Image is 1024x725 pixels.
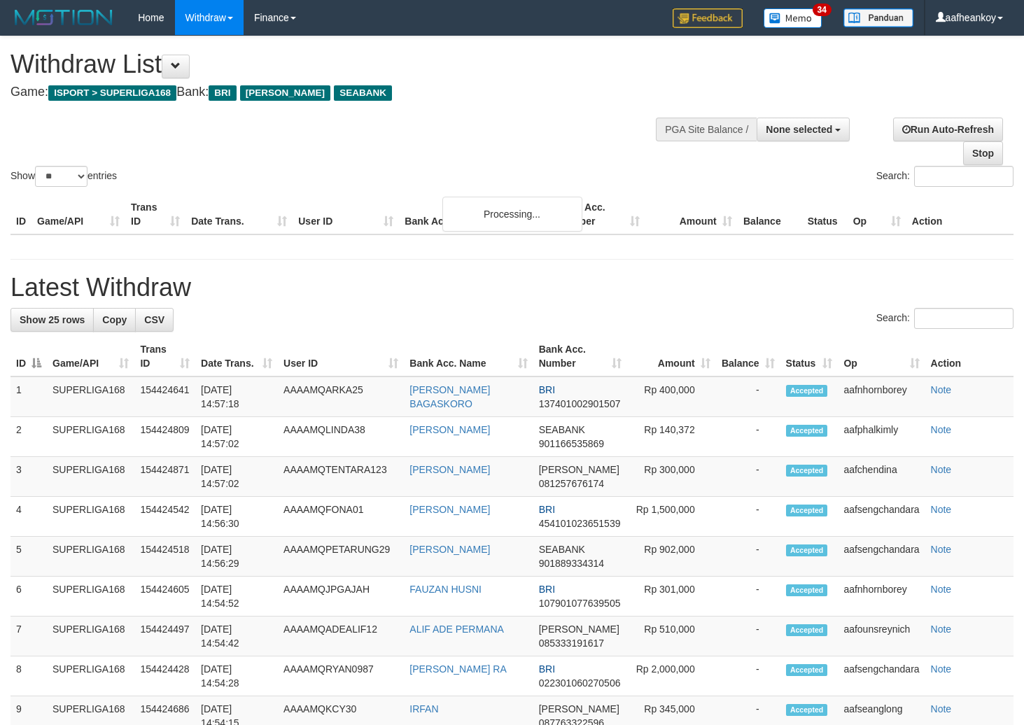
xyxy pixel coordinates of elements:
[10,497,47,537] td: 4
[409,663,506,675] a: [PERSON_NAME] RA
[125,195,185,234] th: Trans ID
[47,417,134,457] td: SUPERLIGA168
[539,638,604,649] span: Copy 085333191617 to clipboard
[278,577,404,617] td: AAAAMQJPGAJAH
[552,195,645,234] th: Bank Acc. Number
[134,417,195,457] td: 154424809
[409,384,490,409] a: [PERSON_NAME] BAGASKORO
[102,314,127,325] span: Copy
[786,624,828,636] span: Accepted
[931,663,952,675] a: Note
[786,664,828,676] span: Accepted
[931,703,952,715] a: Note
[10,195,31,234] th: ID
[786,704,828,716] span: Accepted
[627,656,716,696] td: Rp 2,000,000
[716,537,780,577] td: -
[539,677,621,689] span: Copy 022301060270506 to clipboard
[195,497,278,537] td: [DATE] 14:56:30
[838,656,925,696] td: aafsengchandara
[409,544,490,555] a: [PERSON_NAME]
[813,3,832,16] span: 34
[914,308,1014,329] input: Search:
[10,166,117,187] label: Show entries
[409,584,482,595] a: FAUZAN HUSNI
[627,376,716,417] td: Rp 400,000
[240,85,330,101] span: [PERSON_NAME]
[93,308,136,332] a: Copy
[278,376,404,417] td: AAAAMQARKA25
[47,497,134,537] td: SUPERLIGA168
[278,457,404,497] td: AAAAMQTENTARA123
[195,337,278,376] th: Date Trans.: activate to sort column ascending
[409,624,504,635] a: ALIF ADE PERMANA
[931,384,952,395] a: Note
[838,617,925,656] td: aafounsreynich
[134,337,195,376] th: Trans ID: activate to sort column ascending
[135,308,174,332] a: CSV
[10,376,47,417] td: 1
[838,537,925,577] td: aafsengchandara
[209,85,236,101] span: BRI
[47,537,134,577] td: SUPERLIGA168
[539,518,621,529] span: Copy 454101023651539 to clipboard
[843,8,913,27] img: panduan.png
[931,464,952,475] a: Note
[409,464,490,475] a: [PERSON_NAME]
[848,195,906,234] th: Op
[716,497,780,537] td: -
[409,703,438,715] a: IRFAN
[442,197,582,232] div: Processing...
[10,337,47,376] th: ID: activate to sort column descending
[47,376,134,417] td: SUPERLIGA168
[539,424,585,435] span: SEABANK
[539,478,604,489] span: Copy 081257676174 to clipboard
[627,417,716,457] td: Rp 140,372
[278,337,404,376] th: User ID: activate to sort column ascending
[838,577,925,617] td: aafnhornborey
[786,425,828,437] span: Accepted
[931,544,952,555] a: Note
[766,124,832,135] span: None selected
[838,497,925,537] td: aafsengchandara
[10,308,94,332] a: Show 25 rows
[802,195,848,234] th: Status
[134,376,195,417] td: 154424641
[195,537,278,577] td: [DATE] 14:56:29
[716,376,780,417] td: -
[539,438,604,449] span: Copy 901166535869 to clipboard
[134,577,195,617] td: 154424605
[195,457,278,497] td: [DATE] 14:57:02
[10,537,47,577] td: 5
[876,166,1014,187] label: Search:
[47,457,134,497] td: SUPERLIGA168
[786,544,828,556] span: Accepted
[716,656,780,696] td: -
[931,624,952,635] a: Note
[838,457,925,497] td: aafchendina
[656,118,757,141] div: PGA Site Balance /
[627,537,716,577] td: Rp 902,000
[10,274,1014,302] h1: Latest Withdraw
[931,504,952,515] a: Note
[31,195,125,234] th: Game/API
[838,337,925,376] th: Op: activate to sort column ascending
[278,537,404,577] td: AAAAMQPETARUNG29
[278,617,404,656] td: AAAAMQADEALIF12
[278,656,404,696] td: AAAAMQRYAN0987
[539,558,604,569] span: Copy 901889334314 to clipboard
[278,497,404,537] td: AAAAMQFONA01
[906,195,1014,234] th: Action
[838,417,925,457] td: aafphalkimly
[10,577,47,617] td: 6
[764,8,822,28] img: Button%20Memo.svg
[673,8,743,28] img: Feedback.jpg
[47,617,134,656] td: SUPERLIGA168
[134,656,195,696] td: 154424428
[134,497,195,537] td: 154424542
[10,85,668,99] h4: Game: Bank:
[334,85,392,101] span: SEABANK
[627,337,716,376] th: Amount: activate to sort column ascending
[48,85,176,101] span: ISPORT > SUPERLIGA168
[409,504,490,515] a: [PERSON_NAME]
